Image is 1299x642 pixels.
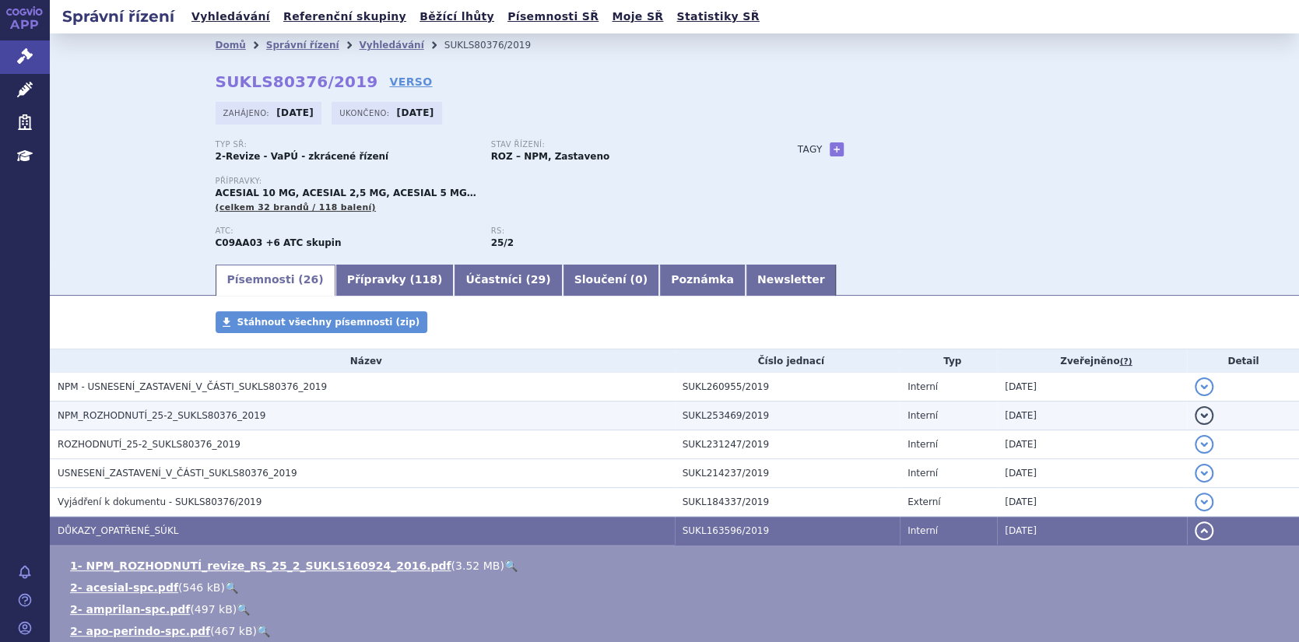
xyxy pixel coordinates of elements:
[1187,349,1299,373] th: Detail
[997,402,1187,430] td: [DATE]
[672,6,764,27] a: Statistiky SŘ
[908,525,938,536] span: Interní
[415,6,499,27] a: Běžící lhůty
[70,560,451,572] a: 1- NPM_ROZHODNUTÍ_revize_RS_25_2_SUKLS160924_2016.pdf
[70,580,1283,595] li: ( )
[607,6,668,27] a: Moje SŘ
[830,142,844,156] a: +
[339,107,392,119] span: Ukončeno:
[58,410,265,421] span: NPM_ROZHODNUTÍ_25-2_SUKLS80376_2019
[216,226,476,236] p: ATC:
[455,560,500,572] span: 3.52 MB
[1195,377,1213,396] button: detail
[504,560,518,572] a: 🔍
[1195,521,1213,540] button: detail
[216,265,335,296] a: Písemnosti (26)
[1119,356,1132,367] abbr: (?)
[50,349,675,373] th: Název
[908,439,938,450] span: Interní
[216,40,246,51] a: Domů
[70,623,1283,639] li: ( )
[1195,493,1213,511] button: detail
[223,107,272,119] span: Zahájeno:
[70,602,1283,617] li: ( )
[257,625,270,637] a: 🔍
[216,188,476,198] span: ACESIAL 10 MG, ACESIAL 2,5 MG, ACESIAL 5 MG…
[187,6,275,27] a: Vyhledávání
[997,517,1187,546] td: [DATE]
[335,265,455,296] a: Přípravky (118)
[237,317,420,328] span: Stáhnout všechny písemnosti (zip)
[444,33,551,57] li: SUKLS80376/2019
[491,237,514,248] strong: antihypertenziva, inhibitory ACE dlouhodobě účinné, p.o.
[70,625,210,637] a: 2- apo-perindo-spc.pdf
[659,265,746,296] a: Poznámka
[1195,464,1213,482] button: detail
[216,140,476,149] p: Typ SŘ:
[997,349,1187,373] th: Zveřejněno
[997,430,1187,459] td: [DATE]
[304,273,318,286] span: 26
[908,496,940,507] span: Externí
[675,517,900,546] td: SUKL163596/2019
[58,525,178,536] span: DŮKAZY_OPATŘENÉ_SÚKL
[216,311,428,333] a: Stáhnout všechny písemnosti (zip)
[216,151,389,162] strong: 2-Revize - VaPÚ - zkrácené řízení
[675,402,900,430] td: SUKL253469/2019
[58,496,262,507] span: Vyjádření k dokumentu - SUKLS80376/2019
[216,177,767,186] p: Přípravky:
[491,226,751,236] p: RS:
[70,581,178,594] a: 2- acesial-spc.pdf
[531,273,546,286] span: 29
[195,603,233,616] span: 497 kB
[237,603,250,616] a: 🔍
[997,488,1187,517] td: [DATE]
[675,349,900,373] th: Číslo jednací
[216,202,376,212] span: (celkem 32 brandů / 118 balení)
[900,349,997,373] th: Typ
[675,459,900,488] td: SUKL214237/2019
[908,410,938,421] span: Interní
[675,488,900,517] td: SUKL184337/2019
[58,468,297,479] span: USNESENÍ_ZASTAVENÍ_V_ČÁSTI_SUKLS80376_2019
[1195,435,1213,454] button: detail
[70,603,190,616] a: 2- amprilan-spc.pdf
[491,151,610,162] strong: ROZ – NPM, Zastaveno
[276,107,314,118] strong: [DATE]
[798,140,823,159] h3: Tagy
[997,459,1187,488] td: [DATE]
[563,265,659,296] a: Sloučení (0)
[265,237,341,248] strong: +6 ATC skupin
[225,581,238,594] a: 🔍
[70,558,1283,574] li: ( )
[216,72,378,91] strong: SUKLS80376/2019
[216,237,263,248] strong: LISINOPRIL
[266,40,339,51] a: Správní řízení
[997,373,1187,402] td: [DATE]
[279,6,411,27] a: Referenční skupiny
[389,74,432,89] a: VERSO
[675,430,900,459] td: SUKL231247/2019
[1195,406,1213,425] button: detail
[50,5,187,27] h2: Správní řízení
[58,439,240,450] span: ROZHODNUTÍ_25-2_SUKLS80376_2019
[503,6,603,27] a: Písemnosti SŘ
[58,381,327,392] span: NPM - USNESENÍ_ZASTAVENÍ_V_ČÁSTI_SUKLS80376_2019
[182,581,220,594] span: 546 kB
[396,107,434,118] strong: [DATE]
[908,468,938,479] span: Interní
[635,273,643,286] span: 0
[359,40,423,51] a: Vyhledávání
[908,381,938,392] span: Interní
[454,265,562,296] a: Účastníci (29)
[215,625,253,637] span: 467 kB
[415,273,437,286] span: 118
[746,265,837,296] a: Newsletter
[491,140,751,149] p: Stav řízení:
[675,373,900,402] td: SUKL260955/2019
